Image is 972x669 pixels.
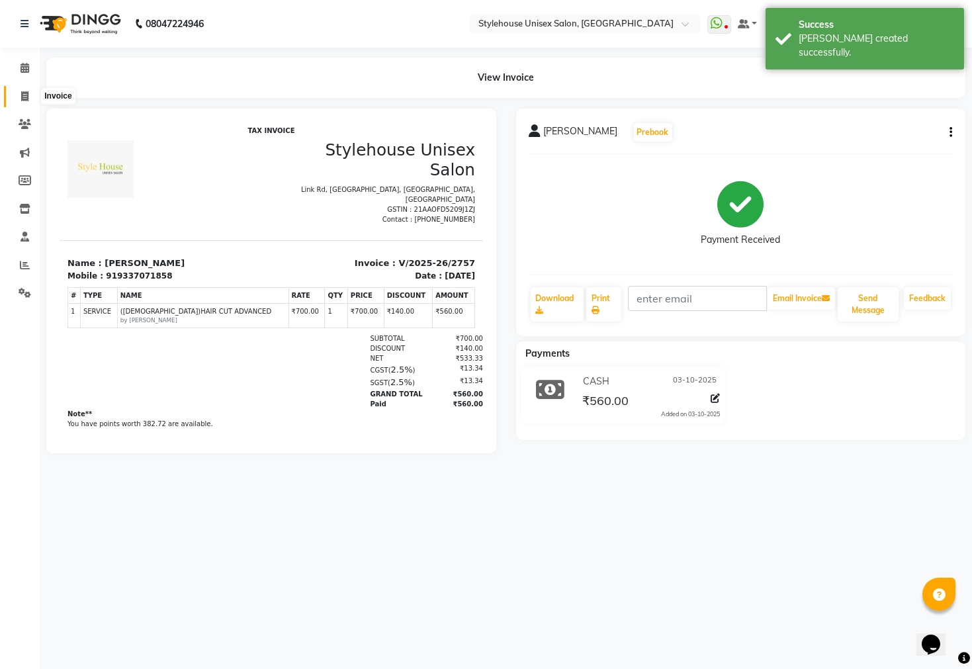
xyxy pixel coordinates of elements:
[373,165,416,181] th: AMOUNT
[265,181,288,206] td: 1
[544,124,618,143] span: [PERSON_NAME]
[229,165,265,181] th: RATE
[583,375,609,388] span: CASH
[288,181,324,206] td: ₹700.00
[673,375,717,388] span: 03-10-2025
[628,286,767,311] input: enter email
[363,267,423,277] div: ₹560.00
[363,277,423,287] div: ₹560.00
[220,63,416,83] p: Link Rd, [GEOGRAPHIC_DATA], [GEOGRAPHIC_DATA], [GEOGRAPHIC_DATA]
[220,83,416,93] p: GSTIN : 21AAOFD5209J1ZJ
[8,297,416,307] p: You have points worth 382.72 are available.
[324,165,373,181] th: DISCOUNT
[768,287,835,310] button: Email Invoice
[302,242,363,255] div: ( )
[373,181,416,206] td: ₹560.00
[331,255,353,265] span: 2.5%
[363,212,423,222] div: ₹700.00
[661,410,720,419] div: Added on 03-10-2025
[302,254,363,267] div: ( )
[363,242,423,255] div: ₹13.34
[41,89,75,105] div: Invoice
[8,148,44,160] div: Mobile :
[586,287,621,322] a: Print
[21,181,58,206] td: SERVICE
[302,232,363,242] div: NET
[302,277,363,287] div: Paid
[385,148,416,160] div: [DATE]
[8,135,204,148] p: Name : [PERSON_NAME]
[324,181,373,206] td: ₹140.00
[146,5,204,42] b: 08047224946
[363,232,423,242] div: ₹533.33
[34,5,124,42] img: logo
[9,181,21,206] td: 1
[310,257,328,265] span: SGST
[302,212,363,222] div: SUBTOTAL
[531,287,584,322] a: Download
[220,93,416,103] p: Contact : [PHONE_NUMBER]
[61,195,226,203] small: by [PERSON_NAME]
[363,222,423,232] div: ₹140.00
[355,148,382,160] div: Date :
[220,19,416,58] h3: Stylehouse Unisex Salon
[799,18,954,32] div: Success
[363,254,423,267] div: ₹13.34
[46,58,965,98] div: View Invoice
[61,185,226,195] span: ([DEMOGRAPHIC_DATA])HAIR CUT ADVANCED
[229,181,265,206] td: ₹700.00
[904,287,951,310] a: Feedback
[265,165,288,181] th: QTY
[302,267,363,277] div: GRAND TOTAL
[838,287,899,322] button: Send Message
[582,393,629,412] span: ₹560.00
[220,135,416,148] p: Invoice : V/2025-26/2757
[331,243,353,253] span: 2.5%
[701,234,780,247] div: Payment Received
[310,245,328,252] span: CGST
[9,165,21,181] th: #
[58,165,229,181] th: NAME
[634,123,672,142] button: Prebook
[46,148,112,160] div: 919337071858
[916,616,959,656] iframe: chat widget
[302,222,363,232] div: DISCOUNT
[799,32,954,60] div: Bill created successfully.
[8,5,416,13] h2: TAX INVOICE
[526,347,570,359] span: Payments
[288,165,324,181] th: PRICE
[21,165,58,181] th: TYPE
